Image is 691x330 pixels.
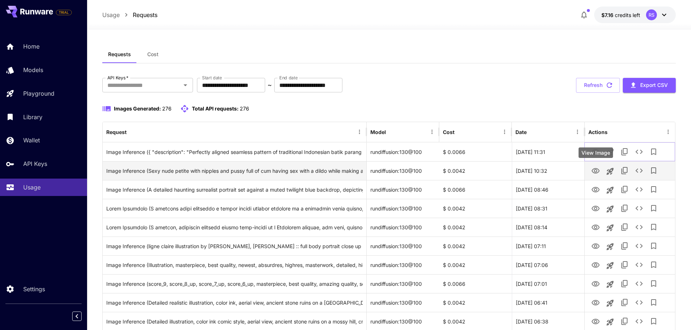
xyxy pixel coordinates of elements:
button: Menu [572,127,583,137]
button: See details [632,145,646,159]
div: $ 0.0042 [439,218,512,237]
div: Click to copy prompt [106,218,363,237]
label: End date [279,75,297,81]
div: $ 0.0042 [439,237,512,255]
span: Requests [108,51,131,58]
div: $ 0.0042 [439,293,512,312]
button: Launch in playground [603,164,617,179]
a: Usage [102,11,120,19]
p: Requests [133,11,157,19]
button: See details [632,295,646,310]
p: Models [23,66,43,74]
button: Refresh [576,78,620,93]
div: Click to copy prompt [106,256,363,274]
div: Click to copy prompt [106,293,363,312]
button: Copy TaskUUID [617,201,632,216]
button: View Image [588,220,603,234]
button: Add to library [646,220,661,234]
button: View Image [588,144,603,159]
button: Add to library [646,258,661,272]
div: Cost [443,129,455,135]
div: Click to copy prompt [106,275,363,293]
button: Sort [527,127,538,137]
button: Launch in playground [603,202,617,216]
button: Collapse sidebar [72,312,82,321]
div: rundiffusion:130@100 [367,255,439,274]
button: See details [632,276,646,291]
button: Copy TaskUUID [617,163,632,178]
span: Total API requests: [192,105,239,112]
span: 276 [162,105,172,112]
div: rundiffusion:130@100 [367,161,439,180]
button: View Image [588,163,603,178]
p: Home [23,42,40,51]
p: Settings [23,285,45,293]
button: Copy TaskUUID [617,314,632,329]
label: API Keys [107,75,128,81]
span: credits left [615,12,640,18]
button: Sort [127,127,137,137]
button: See details [632,182,646,197]
nav: breadcrumb [102,11,157,19]
p: Library [23,113,42,121]
p: ~ [268,81,272,89]
div: Click to copy prompt [106,162,363,180]
div: Click to copy prompt [106,180,363,199]
div: 11 Aug, 2025 07:06 [512,255,584,274]
div: 11 Aug, 2025 07:11 [512,237,584,255]
span: Add your payment card to enable full platform functionality. [56,8,72,17]
button: Menu [354,127,365,137]
button: Add to library [646,201,661,216]
div: Click to copy prompt [106,237,363,255]
label: Start date [202,75,222,81]
button: See details [632,239,646,253]
div: 11 Aug, 2025 06:41 [512,293,584,312]
button: Add to library [646,295,661,310]
div: rundiffusion:130@100 [367,293,439,312]
div: rundiffusion:130@100 [367,199,439,218]
div: Request [106,129,127,135]
span: 276 [240,105,249,112]
button: Sort [455,127,465,137]
div: Click to copy prompt [106,143,363,161]
button: Menu [499,127,510,137]
button: Copy TaskUUID [617,276,632,291]
div: 11 Aug, 2025 10:32 [512,161,584,180]
div: 11 Aug, 2025 08:46 [512,180,584,199]
div: 11 Aug, 2025 08:14 [512,218,584,237]
div: $ 0.0066 [439,180,512,199]
button: See details [632,201,646,216]
div: $ 0.0042 [439,161,512,180]
button: Add to library [646,239,661,253]
div: rundiffusion:130@100 [367,237,439,255]
div: $ 0.0042 [439,199,512,218]
button: See details [632,163,646,178]
p: API Keys [23,159,47,168]
button: Launch in playground [603,296,617,310]
div: View Image [579,147,613,158]
button: Add to library [646,163,661,178]
div: $7.15545 [601,11,640,19]
button: Copy TaskUUID [617,295,632,310]
button: View Image [588,276,603,291]
div: $ 0.0066 [439,274,512,293]
button: See details [632,314,646,329]
button: Sort [387,127,397,137]
div: 11 Aug, 2025 08:31 [512,199,584,218]
button: Add to library [646,314,661,329]
span: TRIAL [56,10,71,15]
button: Add to library [646,182,661,197]
button: View Image [588,238,603,253]
button: Launch in playground [603,183,617,197]
div: Date [515,129,527,135]
div: Click to copy prompt [106,199,363,218]
button: Copy TaskUUID [617,220,632,234]
div: rundiffusion:130@100 [367,274,439,293]
button: Launch in playground [603,277,617,292]
button: Open [180,80,190,90]
div: 11 Aug, 2025 11:31 [512,142,584,161]
button: Menu [663,127,673,137]
button: View Image [588,295,603,310]
button: View Image [588,201,603,216]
